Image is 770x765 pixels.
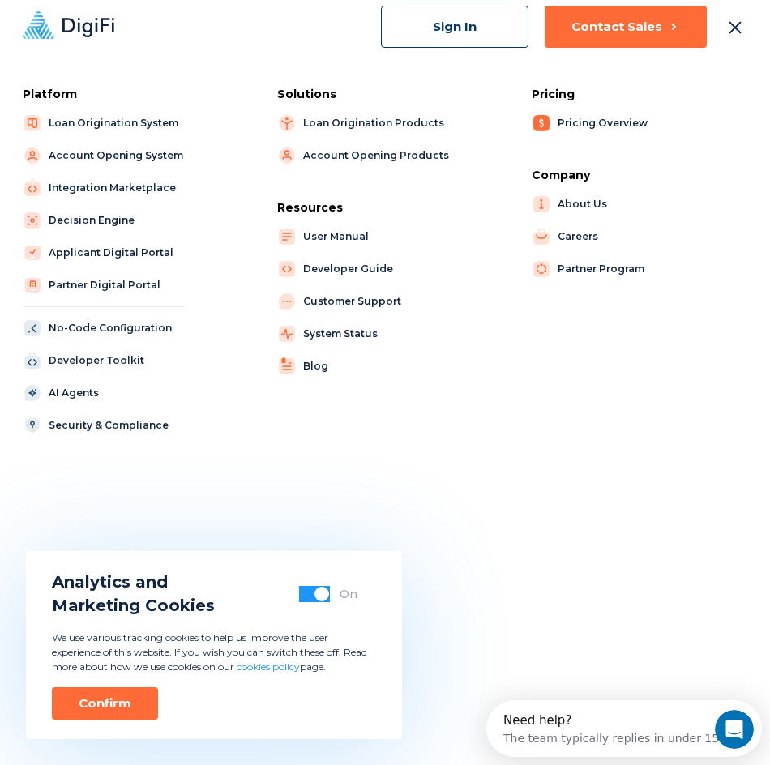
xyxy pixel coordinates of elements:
[532,112,681,135] a: Pricing Overview
[381,6,528,48] a: Sign In
[532,225,681,248] a: Careers
[52,687,158,720] button: Confirm
[277,86,493,102] div: Solutions
[715,710,754,749] iframe: Intercom live chat
[277,290,426,313] a: Customer Support
[23,144,183,167] a: Account Opening System
[79,695,131,712] div: Confirm
[532,193,681,216] a: About Us
[277,355,426,378] a: Blog
[277,225,426,248] a: User Manual
[277,112,444,135] a: Loan Origination Products
[532,258,681,280] a: Partner Program
[6,6,292,51] div: Open Intercom Messenger
[277,144,449,167] a: Account Opening Products
[17,27,244,44] div: The team typically replies in under 15m
[23,317,172,340] a: No-Code Configuration
[237,660,300,673] a: cookies policy
[277,199,493,216] div: Resources
[571,19,662,35] div: Contact Sales
[23,382,172,404] a: AI Agents
[23,349,172,372] a: Developer Toolkit
[23,112,178,135] a: Loan Origination System
[340,586,357,602] div: On
[23,177,176,199] a: Integration Marketplace
[52,630,376,674] p: We use various tracking cookies to help us improve the user experience of this website. If you wi...
[532,167,747,183] div: Company
[486,700,762,757] iframe: Intercom live chat discovery launcher
[23,414,172,437] a: Security & Compliance
[52,571,215,594] span: Analytics and
[532,86,747,102] div: Pricing
[23,241,173,264] a: Applicant Digital Portal
[23,86,238,102] div: Platform
[277,323,426,345] a: System Status
[52,594,215,618] span: Marketing Cookies
[277,258,426,280] a: Developer Guide
[545,6,707,48] button: Contact Sales
[23,209,172,232] a: Decision Engine
[17,14,244,27] div: Need help?
[23,274,172,297] a: Partner Digital Portal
